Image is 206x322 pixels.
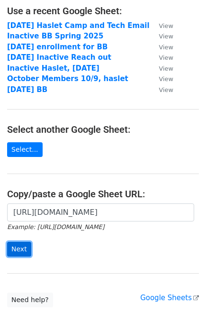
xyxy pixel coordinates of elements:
small: View [159,22,173,29]
small: View [159,44,173,51]
a: View [150,43,173,51]
input: Next [7,242,31,257]
a: [DATE] BB [7,85,47,94]
small: View [159,86,173,93]
small: View [159,33,173,40]
a: View [150,64,173,73]
a: Select... [7,142,43,157]
a: October Members 10/9, haslet [7,74,128,83]
a: Need help? [7,293,53,307]
a: Google Sheets [140,294,199,302]
a: Inactive Haslet, [DATE] [7,64,99,73]
a: View [150,21,173,30]
a: [DATE] Haslet Camp and Tech Email [7,21,150,30]
a: [DATE] Inactive Reach out [7,53,111,62]
a: View [150,32,173,40]
a: View [150,53,173,62]
input: Paste your Google Sheet URL here [7,203,194,221]
iframe: Chat Widget [159,276,206,322]
small: View [159,75,173,83]
a: View [150,74,173,83]
small: View [159,65,173,72]
h4: Select another Google Sheet: [7,124,199,135]
a: Inactive BB Spring 2025 [7,32,103,40]
h4: Copy/paste a Google Sheet URL: [7,188,199,200]
a: [DATE] enrollment for BB [7,43,107,51]
h4: Use a recent Google Sheet: [7,5,199,17]
small: View [159,54,173,61]
small: Example: [URL][DOMAIN_NAME] [7,223,104,230]
a: View [150,85,173,94]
